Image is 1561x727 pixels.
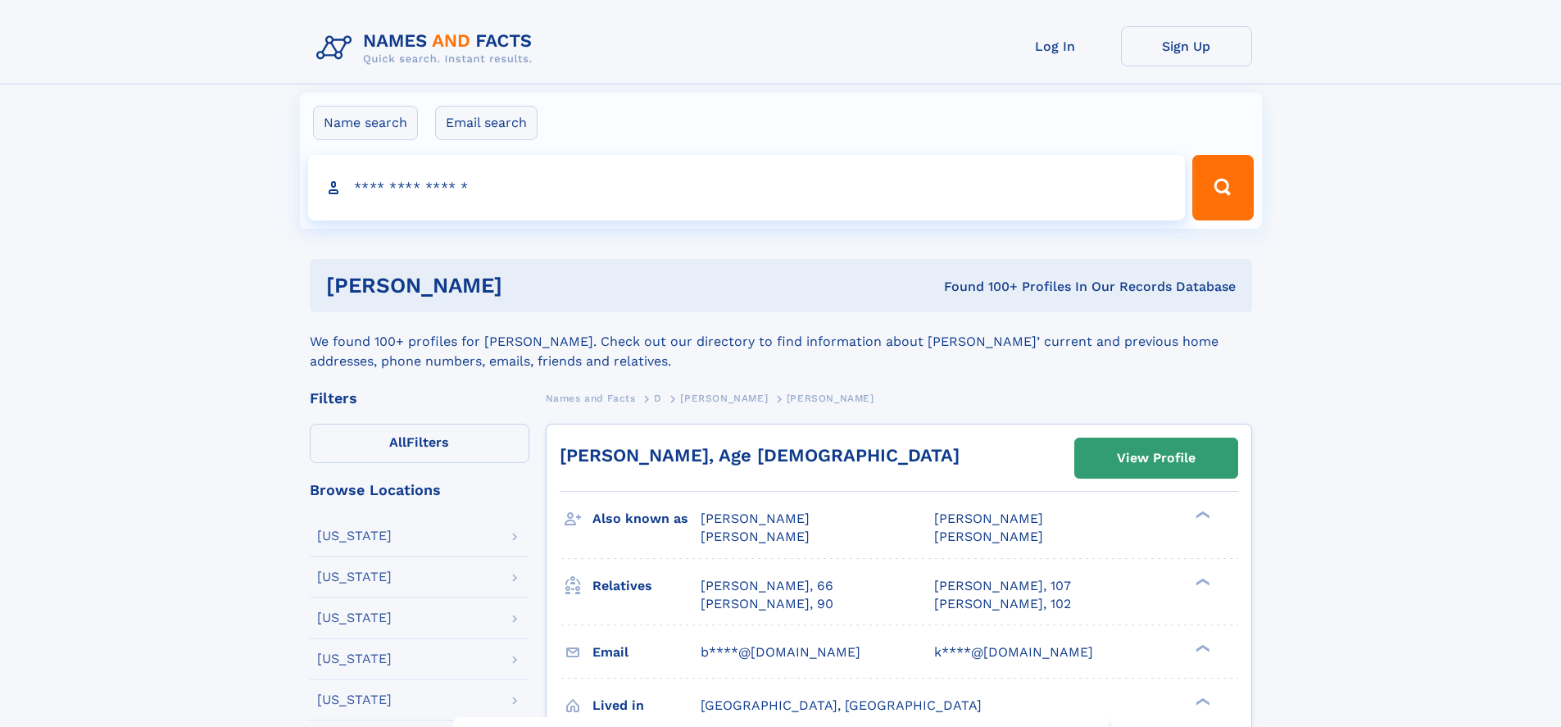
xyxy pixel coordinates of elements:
[934,595,1071,613] a: [PERSON_NAME], 102
[787,393,874,404] span: [PERSON_NAME]
[701,595,833,613] a: [PERSON_NAME], 90
[934,577,1071,595] a: [PERSON_NAME], 107
[317,693,392,707] div: [US_STATE]
[313,106,418,140] label: Name search
[310,312,1252,371] div: We found 100+ profiles for [PERSON_NAME]. Check out our directory to find information about [PERS...
[723,278,1236,296] div: Found 100+ Profiles In Our Records Database
[1191,510,1211,520] div: ❯
[308,155,1186,220] input: search input
[934,511,1043,526] span: [PERSON_NAME]
[654,393,662,404] span: D
[317,570,392,584] div: [US_STATE]
[592,638,701,666] h3: Email
[1191,696,1211,707] div: ❯
[654,388,662,408] a: D
[1192,155,1253,220] button: Search Button
[701,577,833,595] a: [PERSON_NAME], 66
[310,483,529,498] div: Browse Locations
[1121,26,1252,66] a: Sign Up
[934,529,1043,544] span: [PERSON_NAME]
[310,424,529,463] label: Filters
[389,434,406,450] span: All
[326,275,724,296] h1: [PERSON_NAME]
[435,106,538,140] label: Email search
[680,393,768,404] span: [PERSON_NAME]
[592,692,701,720] h3: Lived in
[1191,576,1211,587] div: ❯
[701,511,810,526] span: [PERSON_NAME]
[990,26,1121,66] a: Log In
[560,445,960,466] a: [PERSON_NAME], Age [DEMOGRAPHIC_DATA]
[1191,643,1211,653] div: ❯
[310,391,529,406] div: Filters
[317,529,392,543] div: [US_STATE]
[317,652,392,666] div: [US_STATE]
[1117,439,1196,477] div: View Profile
[1075,438,1237,478] a: View Profile
[546,388,636,408] a: Names and Facts
[317,611,392,625] div: [US_STATE]
[701,529,810,544] span: [PERSON_NAME]
[592,505,701,533] h3: Also known as
[680,388,768,408] a: [PERSON_NAME]
[701,697,982,713] span: [GEOGRAPHIC_DATA], [GEOGRAPHIC_DATA]
[592,572,701,600] h3: Relatives
[310,26,546,70] img: Logo Names and Facts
